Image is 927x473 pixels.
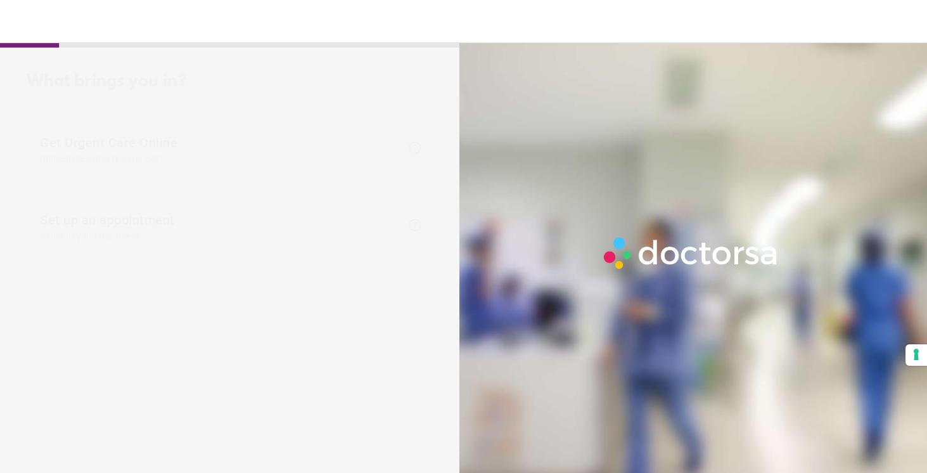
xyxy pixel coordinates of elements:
[407,140,423,155] span: help
[40,135,401,164] span: Get Urgent Care Online
[40,153,401,164] span: Immediate primary care, 24/7
[40,212,401,241] span: Set up an appointment
[40,231,401,241] span: Same day or later needs
[905,344,927,366] button: Your consent preferences for tracking technologies
[27,72,436,91] div: What brings you in?
[407,217,423,233] span: help
[599,232,784,273] img: Logo-Doctorsa-trans-White-partial-flat.png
